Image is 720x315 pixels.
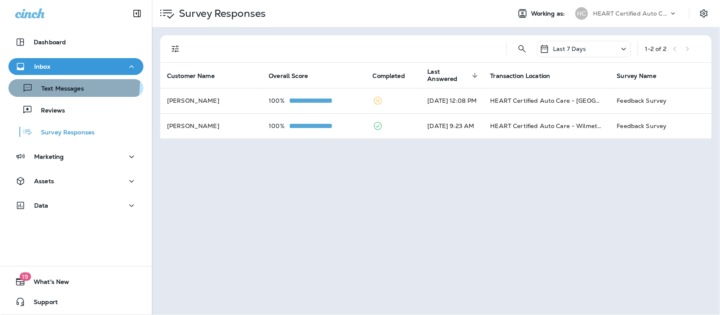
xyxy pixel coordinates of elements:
div: HC [575,7,588,20]
button: Survey Responses [8,123,143,141]
span: Completed [373,72,416,80]
td: [PERSON_NAME] [160,88,262,113]
p: Data [34,202,49,209]
p: Marketing [34,153,64,160]
button: Support [8,294,143,310]
p: HEART Certified Auto Care [593,10,669,17]
button: Filters [167,40,184,57]
span: Transaction Location [491,72,550,80]
span: Last Answered [428,68,469,83]
span: Last Answered [428,68,480,83]
p: Survey Responses [175,7,266,20]
button: Marketing [8,148,143,165]
button: Reviews [8,101,143,119]
span: Customer Name [167,72,226,80]
span: Completed [373,72,405,80]
p: 100% [269,123,290,129]
td: Feedback Survey [610,113,712,139]
td: Feedback Survey [610,88,712,113]
span: Support [25,299,58,309]
span: Overall Score [269,72,308,80]
button: Data [8,197,143,214]
button: Assets [8,173,143,190]
span: Survey Name [617,72,657,80]
button: Dashboard [8,34,143,51]
td: [PERSON_NAME] [160,113,262,139]
button: Settings [696,6,712,21]
button: Search Survey Responses [514,40,531,57]
p: Survey Responses [32,129,94,137]
button: Collapse Sidebar [125,5,149,22]
p: Dashboard [34,39,66,45]
p: Text Messages [33,85,84,93]
span: Overall Score [269,72,319,80]
span: Transaction Location [491,72,561,80]
span: Working as: [531,10,567,17]
p: 100% [269,97,290,104]
div: 1 - 2 of 2 [645,45,666,52]
td: HEART Certified Auto Care - Wilmette [484,113,610,139]
td: [DATE] 9:23 AM [421,113,484,139]
button: 19What's New [8,273,143,290]
p: Assets [34,178,54,184]
button: Inbox [8,58,143,75]
p: Inbox [34,63,50,70]
span: Survey Name [617,72,668,80]
td: HEART Certified Auto Care - [GEOGRAPHIC_DATA] [484,88,610,113]
p: Reviews [32,107,65,115]
td: [DATE] 12:08 PM [421,88,484,113]
span: Customer Name [167,72,215,80]
p: Last 7 Days [553,45,586,52]
span: 19 [19,272,31,281]
button: Text Messages [8,79,143,97]
span: What's New [25,278,69,288]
